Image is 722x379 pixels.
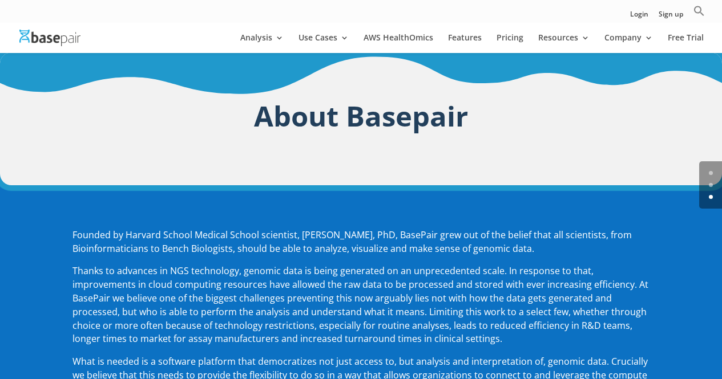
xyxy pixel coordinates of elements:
a: Search Icon Link [693,5,705,23]
a: AWS HealthOmics [364,34,433,53]
a: Features [448,34,482,53]
a: Login [630,11,648,23]
p: Founded by Harvard School Medical School scientist, [PERSON_NAME], PhD, BasePair grew out of the ... [72,229,650,265]
a: Use Cases [299,34,349,53]
a: 2 [709,195,713,199]
h1: About Basepair [72,96,650,142]
img: Basepair [19,30,80,46]
a: Company [604,34,653,53]
iframe: Drift Widget Chat Controller [503,297,708,365]
a: 0 [709,171,713,175]
a: Sign up [659,11,683,23]
svg: Search [693,5,705,17]
a: Resources [538,34,590,53]
a: Free Trial [668,34,704,53]
a: Pricing [497,34,523,53]
a: 1 [709,183,713,187]
a: Analysis [240,34,284,53]
span: Thanks to advances in NGS technology, genomic data is being generated on an unprecedented scale. ... [72,264,648,345]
